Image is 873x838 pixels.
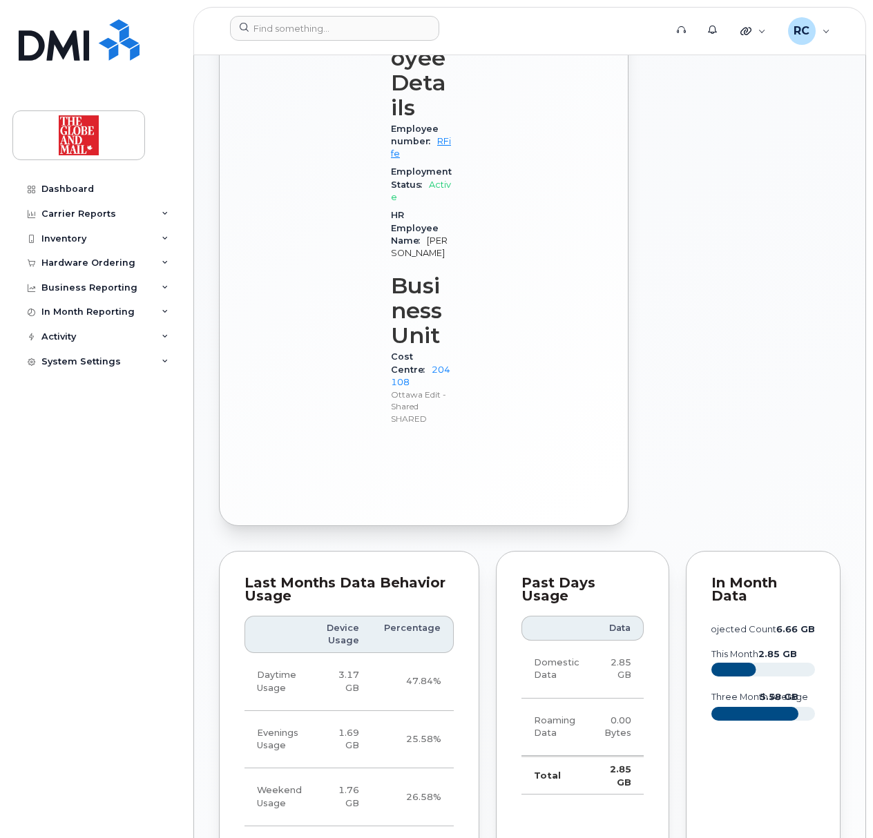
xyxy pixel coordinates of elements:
span: RC [794,23,809,39]
h3: Employee Details [391,21,452,120]
td: 1.76 GB [314,768,372,826]
text: projected count [701,624,815,634]
td: 47.84% [372,653,454,711]
td: 1.69 GB [314,711,372,769]
tr: Friday from 6:00pm to Monday 8:00am [244,768,454,826]
div: Quicklinks [731,17,776,45]
td: 2.85 GB [592,756,644,795]
span: Employee number [391,124,439,146]
td: Roaming Data [521,699,592,757]
td: Daytime Usage [244,653,314,711]
td: Domestic Data [521,641,592,699]
p: Ottawa Edit - Shared [391,389,452,412]
td: 3.17 GB [314,653,372,711]
th: Percentage [372,616,454,654]
th: Data [592,616,644,641]
span: HR Employee Name [391,210,439,246]
h3: Business Unit [391,273,452,348]
tr: Weekdays from 6:00pm to 8:00am [244,711,454,769]
td: 25.58% [372,711,454,769]
th: Device Usage [314,616,372,654]
text: 5.58 GB [760,692,798,702]
div: Past Days Usage [521,576,644,603]
text: this month [711,649,797,659]
td: 26.58% [372,768,454,826]
tspan: 6.66 GB [776,624,815,634]
div: Richard Chan [778,17,840,45]
td: 0.00 Bytes [592,699,644,757]
tspan: 2.85 GB [758,649,797,659]
p: SHARED [391,413,452,425]
span: Cost Centre [391,351,432,374]
td: Weekend Usage [244,768,314,826]
td: Evenings Usage [244,711,314,769]
td: Total [521,756,592,795]
input: Find something... [230,16,439,41]
div: In Month Data [711,576,815,603]
div: Last Months Data Behavior Usage [244,576,454,603]
td: 2.85 GB [592,641,644,699]
span: Employment Status [391,166,452,189]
